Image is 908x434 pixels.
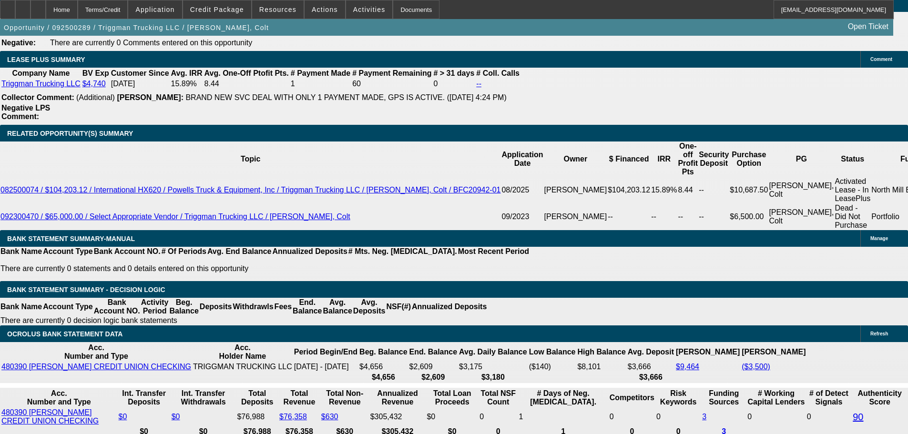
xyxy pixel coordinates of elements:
[1,104,50,121] b: Negative LPS Comment:
[346,0,393,19] button: Activities
[651,203,677,230] td: --
[409,373,458,382] th: $2,609
[259,6,296,13] span: Resources
[544,177,608,203] td: [PERSON_NAME]
[359,373,408,382] th: $4,656
[677,177,698,203] td: 8.44
[853,412,863,422] a: 90
[193,343,293,361] th: Acc. Holder Name
[651,141,677,177] th: IRR
[1,408,99,425] a: 480390 [PERSON_NAME] CREDIT UNION CHECKING
[675,343,740,361] th: [PERSON_NAME]
[321,389,369,407] th: Total Non-Revenue
[627,343,674,361] th: Avg. Deposit
[93,247,161,256] th: Bank Account NO.
[1,343,192,361] th: Acc. Number and Type
[577,362,626,372] td: $8,101
[7,56,85,63] span: LEASE PLUS SUMMARY
[42,298,93,316] th: Account Type
[50,39,252,47] span: There are currently 0 Comments entered on this opportunity
[0,212,350,221] a: 092300470 / $65,000.00 / Select Appropriate Vendor / Triggman Trucking LLC / [PERSON_NAME], Colt
[141,298,169,316] th: Activity Period
[459,373,528,382] th: $3,180
[0,186,500,194] a: 082500074 / $104,203.12 / International HX620 / Powells Truck & Equipment, Inc / Triggman Truckin...
[870,236,888,241] span: Manage
[529,343,576,361] th: Low Balance
[433,79,475,89] td: 0
[677,203,698,230] td: --
[627,373,674,382] th: $3,666
[353,298,386,316] th: Avg. Deposits
[93,298,141,316] th: Bank Account NO.
[386,298,411,316] th: NSF(#)
[459,343,528,361] th: Avg. Daily Balance
[479,408,517,426] td: 0
[171,69,203,77] b: Avg. IRR
[698,177,729,203] td: --
[852,389,907,407] th: Authenticity Score
[501,177,543,203] td: 08/2025
[135,6,174,13] span: Application
[747,413,752,421] span: 0
[359,343,408,361] th: Beg. Balance
[291,69,350,77] b: # Payment Made
[426,389,478,407] th: Total Loan Proceeds
[12,69,70,77] b: Company Name
[609,408,655,426] td: 0
[459,362,528,372] td: $3,175
[834,177,871,203] td: Activated Lease - In LeasePlus
[426,408,478,426] td: $0
[518,408,608,426] td: 1
[42,247,93,256] th: Account Type
[185,93,506,101] span: BRAND NEW SVC DEAL WITH ONLY 1 PAYMENT MADE, GPS IS ACTIVE. ([DATE] 4:24 PM)
[305,0,345,19] button: Actions
[279,413,307,421] a: $76,358
[607,177,651,203] td: $104,203.12
[627,362,674,372] td: $3,666
[352,69,431,77] b: # Payment Remaining
[169,298,199,316] th: Beg. Balance
[353,6,386,13] span: Activities
[1,389,117,407] th: Acc. Number and Type
[529,362,576,372] td: ($140)
[236,408,278,426] td: $76,988
[274,298,292,316] th: Fees
[119,413,127,421] a: $0
[409,362,458,372] td: $2,609
[702,413,706,421] a: 3
[458,247,530,256] th: Most Recent Period
[199,298,233,316] th: Deposits
[768,141,834,177] th: PG
[0,264,529,273] p: There are currently 0 statements and 0 details entered on this opportunity
[359,362,408,372] td: $4,656
[844,19,892,35] a: Open Ticket
[476,69,520,77] b: # Coll. Calls
[294,343,358,361] th: Period Begin/End
[677,141,698,177] th: One-off Profit Pts
[1,39,36,47] b: Negative:
[747,389,806,407] th: # Working Capital Lenders
[118,389,170,407] th: Int. Transfer Deposits
[272,247,347,256] th: Annualized Deposits
[741,343,806,361] th: [PERSON_NAME]
[352,79,432,89] td: 60
[321,413,338,421] a: $630
[411,298,487,316] th: Annualized Deposits
[172,413,180,421] a: $0
[806,389,851,407] th: # of Detect Signals
[651,177,677,203] td: 15.89%
[768,177,834,203] td: [PERSON_NAME], Colt
[252,0,304,19] button: Resources
[834,141,871,177] th: Status
[117,93,184,101] b: [PERSON_NAME]:
[870,57,892,62] span: Comment
[433,69,474,77] b: # > 31 days
[476,80,481,88] a: --
[76,93,115,101] span: (Additional)
[7,286,165,293] span: Bank Statement Summary - Decision Logic
[834,203,871,230] td: Dead - Did Not Purchase
[190,6,244,13] span: Credit Package
[128,0,182,19] button: Application
[161,247,207,256] th: # Of Periods
[7,330,122,338] span: OCROLUS BANK STATEMENT DATA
